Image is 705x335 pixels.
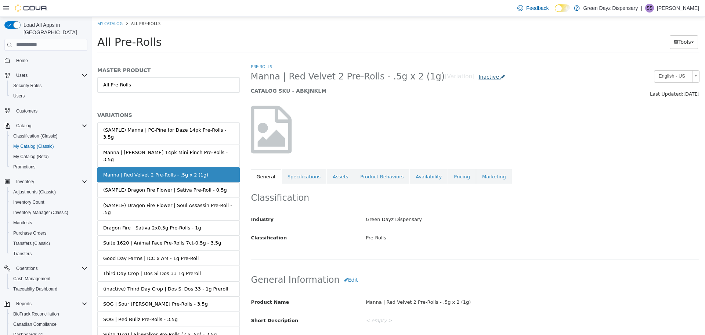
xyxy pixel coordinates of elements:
span: Inventory Manager (Classic) [10,208,87,217]
a: Transfers (Classic) [10,239,53,248]
button: BioTrack Reconciliation [7,309,90,319]
span: Cash Management [10,274,87,283]
div: Suite 1620 | Animal Face Pre-Rolls 7ct-0.5g - 3.5g [11,222,130,230]
h2: Classification [159,175,608,187]
span: Purchase Orders [10,229,87,238]
span: Industry [159,200,182,205]
span: Purchase Orders [13,230,47,236]
span: BioTrack Reconciliation [13,311,59,317]
a: Security Roles [10,81,44,90]
a: Canadian Compliance [10,320,59,329]
span: Users [10,92,87,100]
button: Cash Management [7,274,90,284]
span: Canadian Compliance [10,320,87,329]
span: Reports [16,301,32,307]
div: Green Dayz Dispensary [268,196,613,209]
span: Classification (Classic) [13,133,58,139]
div: Suite 1620 | Skywalker Pre-Rolls (7 x .5g) - 3.5g [11,314,125,321]
button: Security Roles [7,81,90,91]
a: My Catalog (Classic) [10,142,57,151]
a: Users [10,92,28,100]
div: Dragon Fire | Sativa 2x0.5g Pre-Rolls - 1g [11,207,109,215]
a: Cash Management [10,274,53,283]
span: Operations [16,265,38,271]
button: Transfers (Classic) [7,238,90,249]
span: All Pre-Rolls [39,4,69,9]
a: Inventory Count [10,198,47,207]
span: Manifests [13,220,32,226]
span: SS [647,4,652,13]
div: Good Day Farms | ICC x AM - 1g Pre-Roll [11,238,107,245]
a: Pricing [356,152,384,168]
span: All Pre-Rolls [6,19,70,32]
button: Users [13,71,30,80]
div: Third Day Crop | Dos Si Dos 33 1g Preroll [11,253,109,260]
span: Load All Apps in [GEOGRAPHIC_DATA] [21,21,87,36]
span: Customers [16,108,37,114]
span: Cash Management [13,276,50,282]
span: My Catalog (Beta) [10,152,87,161]
span: Users [13,93,25,99]
span: Home [16,58,28,64]
h5: VARIATIONS [6,95,148,101]
span: Users [16,72,28,78]
a: Inventory Manager (Classic) [10,208,71,217]
span: Reports [13,299,87,308]
span: Product Name [159,282,198,288]
button: My Catalog (Beta) [7,152,90,162]
span: Promotions [10,163,87,171]
button: My Catalog (Classic) [7,141,90,152]
div: SOG | Sour [PERSON_NAME] Pre-Rolls - 3.5g [11,284,116,291]
a: Traceabilty Dashboard [10,285,60,293]
button: Tools [578,18,606,32]
button: Classification (Classic) [7,131,90,141]
span: Last Updated: [558,74,592,80]
div: SOG | Red Bullz Pre-Rolls - 3.5g [11,299,86,306]
a: Manifests [10,218,35,227]
span: Inventory [13,177,87,186]
span: Transfers (Classic) [13,240,50,246]
h5: CATALOG SKU - ABKJNKLM [159,71,493,77]
a: Specifications [190,152,235,168]
a: Availability [318,152,356,168]
span: English - US [563,54,598,65]
span: Manifests [10,218,87,227]
div: Manna | Red Velvet 2 Pre-Rolls - .5g x 2 (1g) [268,279,613,292]
div: < empty > [268,316,613,329]
span: Transfers [13,251,32,257]
span: Inactive [387,57,407,63]
a: Customers [13,107,40,115]
span: Operations [13,264,87,273]
button: Inventory Count [7,197,90,207]
button: Inventory [13,177,37,186]
p: | [641,4,642,13]
span: Users [13,71,87,80]
a: Adjustments (Classic) [10,188,59,196]
button: Users [7,91,90,101]
span: Inventory Manager (Classic) [13,210,68,215]
button: Reports [1,299,90,309]
button: Inventory [1,177,90,187]
button: Manifests [7,218,90,228]
button: Users [1,70,90,81]
div: (SAMPLE) Dragon Fire Flower | Soul Assassin Pre-Roll - .5g [11,185,142,199]
span: Canadian Compliance [13,321,57,327]
h5: MASTER PRODUCT [6,50,148,57]
div: (SAMPLE) Dragon Fire Flower | Sativa Pre-Roll - 0.5g [11,170,135,177]
span: Manna | Red Velvet 2 Pre-Rolls - .5g x 2 (1g) [159,54,353,65]
span: Transfers (Classic) [10,239,87,248]
a: All Pre-Rolls [6,60,148,76]
a: My Catalog (Beta) [10,152,52,161]
span: Traceabilty Dashboard [10,285,87,293]
span: Home [13,56,87,65]
a: Marketing [384,152,420,168]
span: Traceabilty Dashboard [13,286,57,292]
input: Dark Mode [555,4,570,12]
button: Customers [1,106,90,116]
span: Catalog [13,121,87,130]
a: Home [13,56,31,65]
button: Traceabilty Dashboard [7,284,90,294]
span: Promotions [13,164,36,170]
span: Short Description [159,301,207,306]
